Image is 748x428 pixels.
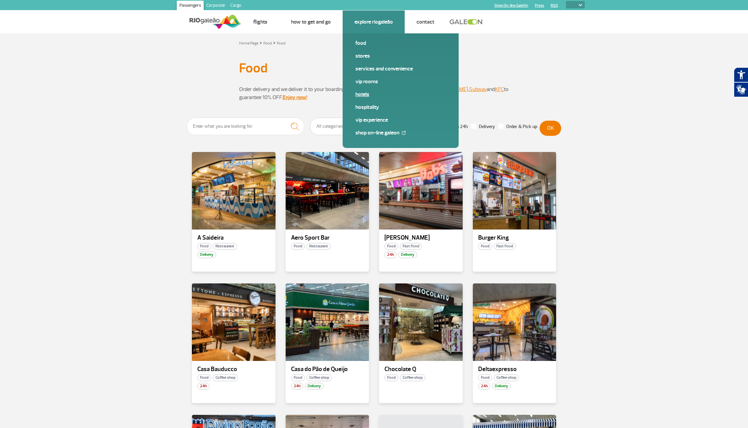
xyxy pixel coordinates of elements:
span: Food [291,243,305,250]
span: Fast Food [494,243,516,250]
span: Coffee shop [400,374,425,381]
a: Corporate [204,1,228,11]
a: Food [277,41,285,46]
span: Delivery [305,383,324,390]
p: Burger King [478,235,551,241]
span: Food [384,374,398,381]
a: > [260,39,262,47]
a: Services and Convenience [355,65,446,72]
a: Cargo [228,1,244,11]
span: Food [478,243,492,250]
a: VIP Rooms [355,78,446,85]
span: 24h [478,383,490,390]
a: Food [355,39,446,47]
span: 24h [384,251,397,258]
span: Restaurant [307,243,331,250]
a: Food [263,41,272,46]
p: Chocolate Q [384,366,457,373]
a: Contact [416,19,434,25]
p: Order delivery and we deliver it to your boarding gate! Use coupon code GALEON10 ​​at , and to gu... [239,85,509,101]
button: Abrir tradutor de língua de sinais. [734,82,748,97]
span: Delivery [197,251,216,258]
p: Casa do Pão de Queijo [291,366,364,373]
a: Enjoy now! [283,94,307,101]
p: Casa Bauducco [197,366,270,373]
p: [PERSON_NAME] [384,235,457,241]
a: RQS [551,3,558,8]
a: Stores [355,52,446,60]
a: Press [535,3,544,8]
span: Food [291,374,305,381]
input: Enter what you are looking for [187,118,304,135]
a: How to get and go [291,19,331,25]
p: A Saideira [197,235,270,241]
span: Food [384,243,398,250]
span: Restaurant [213,243,237,250]
span: Fast Food [400,243,422,250]
span: Coffee shop [307,374,332,381]
a: Shop On-line GaleOn [355,129,446,136]
div: Plugin de acessibilidade da Hand Talk. [734,67,748,97]
a: KFC [495,86,504,93]
a: VIP Experience [355,116,446,124]
span: 24h [291,383,303,390]
span: 24h [197,383,209,390]
span: Delivery [492,383,511,390]
button: Abrir recursos assistivos. [734,67,748,82]
p: Deltaexpresso [478,366,551,373]
span: Food [478,374,492,381]
span: Delivery [398,251,417,258]
a: Flights [253,19,267,25]
span: Coffee shop [213,374,238,381]
label: Order & Pick up [498,124,537,130]
a: Shop On-line GaleOn [494,3,528,8]
a: Passengers [177,1,204,11]
img: External Link Icon [402,131,406,135]
h1: Food [239,62,509,74]
label: Delivery [471,124,495,130]
a: Home Page [239,41,258,46]
a: > [273,39,276,47]
span: Food [197,374,211,381]
p: Aero Sport Bar [291,235,364,241]
button: OK [540,121,561,136]
a: Hotels [355,91,446,98]
span: Food [197,243,211,250]
a: Subway [469,86,487,93]
a: Hospitality [355,103,446,111]
span: Coffee shop [494,374,519,381]
a: Explore RIOgaleão [354,19,393,25]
